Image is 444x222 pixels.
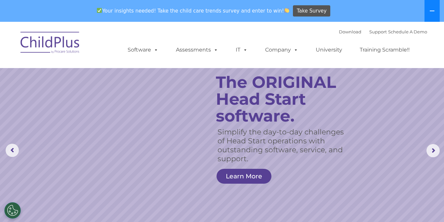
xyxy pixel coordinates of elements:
a: Support [369,29,387,34]
a: Take Survey [293,5,330,17]
a: University [309,43,349,56]
span: Last name [92,44,112,49]
a: Assessments [169,43,225,56]
span: Your insights needed! Take the child care trends survey and enter to win! [94,4,292,17]
a: IT [229,43,254,56]
rs-layer: Simplify the day-to-day challenges of Head Start operations with outstanding software, service, a... [218,128,347,163]
span: Phone number [92,71,120,76]
a: Software [121,43,165,56]
span: Take Survey [297,5,327,17]
rs-layer: The ORIGINAL Head Start software. [216,74,354,124]
a: Download [339,29,361,34]
a: Schedule A Demo [388,29,427,34]
img: 👏 [284,8,289,13]
button: Cookies Settings [4,202,21,219]
a: Training Scramble!! [353,43,416,56]
a: Company [259,43,305,56]
img: ChildPlus by Procare Solutions [17,27,83,60]
img: ✅ [97,8,102,13]
font: | [339,29,427,34]
a: Learn More [217,169,271,184]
